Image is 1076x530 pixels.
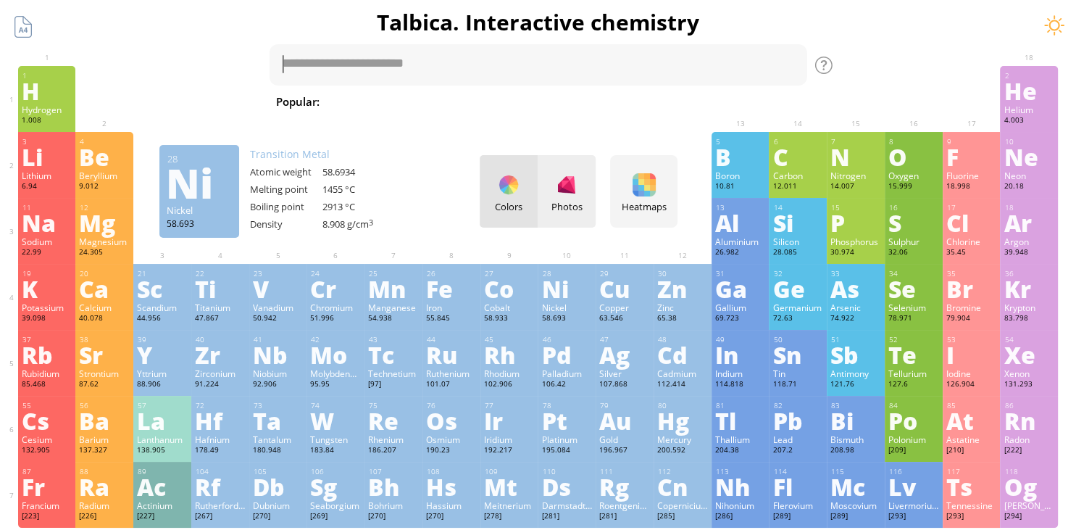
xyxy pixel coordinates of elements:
div: 20.18 [1004,181,1054,193]
div: Silver [599,368,650,379]
div: 58.6934 [322,165,395,178]
div: Y [137,343,188,366]
div: 33 [831,269,881,278]
div: 32.06 [888,247,939,259]
div: Sulphur [888,236,939,247]
div: 84 [889,401,939,410]
div: 77 [485,401,535,410]
div: Gold [599,434,650,445]
div: Platinum [541,434,592,445]
div: 195.084 [541,445,592,457]
div: Zirconium [195,368,246,379]
div: Bismuth [830,434,881,445]
div: 21 [138,269,188,278]
div: Phosphorus [830,236,881,247]
div: Cl [946,211,997,234]
div: 4.003 [1004,115,1054,127]
div: Po [888,409,939,432]
div: 200.592 [657,445,708,457]
div: 55 [22,401,72,410]
div: Cesium [22,434,72,445]
div: Hafnium [195,434,246,445]
div: Iron [426,302,477,313]
div: Br [946,277,997,300]
div: Tantalum [253,434,304,445]
div: Sc [137,277,188,300]
div: 106.42 [541,379,592,391]
div: 79.904 [946,313,997,325]
div: Manganese [368,302,419,313]
div: 178.49 [195,445,246,457]
div: Density [250,218,322,231]
div: Nickel [541,302,592,313]
div: Astatine [946,434,997,445]
div: Tellurium [888,368,939,379]
div: Co [484,277,535,300]
div: 32 [773,269,823,278]
div: Vanadium [253,302,304,313]
div: Ca [79,277,130,300]
div: 36 [1004,269,1054,278]
div: Sr [79,343,130,366]
div: 58.693 [541,313,592,325]
div: F [946,145,997,168]
div: Zinc [657,302,708,313]
div: 18.998 [946,181,997,193]
div: 88.906 [137,379,188,391]
div: As [830,277,881,300]
div: 12.011 [772,181,823,193]
div: 54.938 [368,313,419,325]
div: Thallium [715,434,766,445]
div: Polonium [888,434,939,445]
div: 121.76 [830,379,881,391]
div: 65.38 [657,313,708,325]
div: 39.098 [22,313,72,325]
div: 12 [80,203,130,212]
div: 16 [889,203,939,212]
div: 11 [22,203,72,212]
div: Rhodium [484,368,535,379]
div: 39.948 [1004,247,1054,259]
div: 1 [22,71,72,80]
div: 39 [138,335,188,344]
div: Nb [253,343,304,366]
div: 18 [1004,203,1054,212]
div: Lithium [22,170,72,181]
div: Calcium [79,302,130,313]
div: Palladium [541,368,592,379]
div: Copper [599,302,650,313]
div: 44 [427,335,477,344]
div: Li [22,145,72,168]
div: 20 [80,269,130,278]
div: Boiling point [250,200,322,213]
div: N [830,145,881,168]
div: Au [599,409,650,432]
div: 137.327 [79,445,130,457]
div: Selenium [888,302,939,313]
div: 22.99 [22,247,72,259]
div: 180.948 [253,445,304,457]
div: La [137,409,188,432]
div: Mg [79,211,130,234]
div: 9 [947,137,997,146]
div: 78.971 [888,313,939,325]
div: Iodine [946,368,997,379]
div: 40.078 [79,313,130,325]
div: 24.305 [79,247,130,259]
div: 82 [773,401,823,410]
div: Re [368,409,419,432]
div: 37 [22,335,72,344]
div: Potassium [22,302,72,313]
div: Argon [1004,236,1054,247]
div: Scandium [137,302,188,313]
div: 72.63 [772,313,823,325]
div: 183.84 [310,445,361,457]
div: Bi [830,409,881,432]
div: S [888,211,939,234]
div: W [310,409,361,432]
div: Kr [1004,277,1054,300]
div: 114.818 [715,379,766,391]
div: Popular: [276,93,330,112]
div: Ga [715,277,766,300]
div: Neon [1004,170,1054,181]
